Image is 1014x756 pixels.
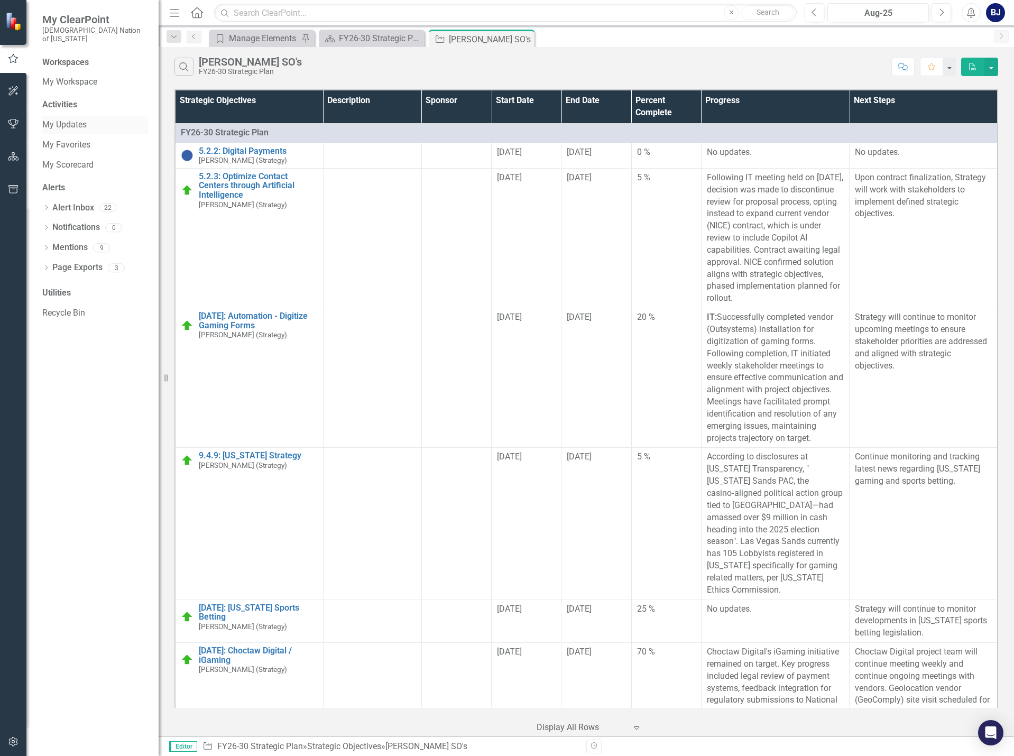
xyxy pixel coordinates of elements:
span: [DATE] [567,451,592,462]
p: Continue monitoring and tracking latest news regarding [US_STATE] gaming and sports betting. [855,451,992,487]
div: FY26-30 Strategic Plan [199,68,302,76]
td: Double-Click to Edit [421,448,491,600]
p: Strategy will continue to monitor upcoming meetings to ensure stakeholder priorities are addresse... [855,311,992,372]
span: [DATE] [497,604,522,614]
a: FY26-30 Strategic Plan [217,741,303,751]
a: Page Exports [52,262,103,274]
div: [PERSON_NAME] SO's [385,741,467,751]
td: Double-Click to Edit [631,448,701,600]
button: Search [741,5,794,20]
td: Double-Click to Edit [561,308,631,448]
div: Alerts [42,182,148,194]
a: Mentions [52,242,88,254]
button: Aug-25 [827,3,929,22]
span: FY26-30 Strategic Plan [181,127,269,137]
a: Manage Elements [211,32,299,45]
div: Activities [42,99,148,111]
td: Double-Click to Edit [323,308,421,448]
td: Double-Click to Edit [421,168,491,308]
a: [DATE]: Automation - Digitize Gaming Forms [199,311,318,330]
strong: IT: [707,312,717,322]
div: 20 % [637,311,696,324]
small: [PERSON_NAME] (Strategy) [199,666,287,674]
p: No updates. [707,146,844,159]
div: Manage Elements [229,32,299,45]
td: Double-Click to Edit [631,308,701,448]
div: 22 [99,204,116,213]
span: [DATE] [567,647,592,657]
div: 70 % [637,646,696,658]
td: Double-Click to Edit [323,448,421,600]
span: [DATE] [567,147,592,157]
td: Double-Click to Edit Right Click for Context Menu [175,143,323,168]
span: Editor [169,741,197,752]
p: According to disclosures at [US_STATE] Transparency, "[US_STATE] Sands PAC, the casino‑aligned po... [707,451,844,596]
td: Double-Click to Edit [850,448,998,600]
div: FY26-30 Strategic Plan [339,32,422,45]
button: BJ [986,3,1005,22]
td: Double-Click to Edit [421,600,491,643]
td: Double-Click to Edit [701,168,849,308]
td: Double-Click to Edit [492,308,561,448]
div: 5 % [637,172,696,184]
td: Double-Click to Edit [850,308,998,448]
div: Open Intercom Messenger [978,720,1003,745]
p: Choctaw Digital project team will continue meeting weekly and continue ongoing meetings with vend... [855,646,992,718]
small: [DEMOGRAPHIC_DATA] Nation of [US_STATE] [42,26,148,43]
div: Utilities [42,287,148,299]
td: Double-Click to Edit [421,308,491,448]
p: Strategy will continue to monitor developments in [US_STATE] sports betting legislation. [855,603,992,640]
span: [DATE] [567,312,592,322]
div: 5 % [637,451,696,463]
a: [DATE]: Choctaw Digital / iGaming [199,646,318,665]
small: [PERSON_NAME] (Strategy) [199,623,287,631]
div: [PERSON_NAME] SO's [449,33,532,46]
td: Double-Click to Edit [701,600,849,643]
td: Double-Click to Edit [631,600,701,643]
div: 3 [108,263,125,272]
img: On Target [181,184,193,197]
div: Aug-25 [831,7,925,20]
a: FY26-30 Strategic Plan [321,32,422,45]
td: Double-Click to Edit Right Click for Context Menu [175,168,323,308]
td: Double-Click to Edit [631,168,701,308]
td: Double-Click to Edit Right Click for Context Menu [175,308,323,448]
small: [PERSON_NAME] (Strategy) [199,331,287,339]
td: Double-Click to Edit [701,143,849,168]
span: [DATE] [497,147,522,157]
a: 5.2.2: Digital Payments [199,146,318,156]
td: Double-Click to Edit [850,143,998,168]
td: Double-Click to Edit [850,168,998,308]
a: Notifications [52,222,100,234]
div: 9 [93,243,110,252]
p: Following IT meeting held on [DATE], decision was made to discontinue review for proposal process... [707,172,844,305]
span: [DATE] [497,647,522,657]
a: My Favorites [42,139,148,151]
img: On Target [181,454,193,467]
span: My ClearPoint [42,13,148,26]
div: 25 % [637,603,696,615]
td: Double-Click to Edit [323,143,421,168]
a: [DATE]: [US_STATE] Sports Betting [199,603,318,622]
a: Alert Inbox [52,202,94,214]
td: Double-Click to Edit [323,168,421,308]
input: Search ClearPoint... [214,4,797,22]
a: 9.4.9: [US_STATE] Strategy [199,451,318,460]
td: Double-Click to Edit Right Click for Context Menu [175,600,323,643]
td: Double-Click to Edit [850,600,998,643]
a: My Workspace [42,76,148,88]
a: Strategic Objectives [307,741,381,751]
img: On Target [181,653,193,666]
td: Double-Click to Edit [631,143,701,168]
div: 0 [105,223,122,232]
td: Double-Click to Edit Right Click for Context Menu [175,448,323,600]
span: Search [757,8,779,16]
p: Upon contract finalization, Strategy will work with stakeholders to implement defined strategic o... [855,172,992,220]
div: [PERSON_NAME] SO's [199,56,302,68]
td: Double-Click to Edit [701,448,849,600]
a: My Updates [42,119,148,131]
img: On Target [181,611,193,623]
div: 0 % [637,146,696,159]
a: 5.2.3: Optimize Contact Centers through Artificial Intelligence [199,172,318,200]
